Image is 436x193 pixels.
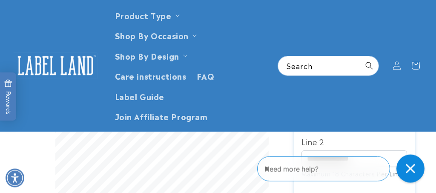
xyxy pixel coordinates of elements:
[115,9,172,21] a: Product Type
[360,56,379,75] button: Search
[110,5,183,25] summary: Product Type
[4,79,12,115] span: Rewards
[110,25,201,45] summary: Shop By Occasion
[257,153,427,184] iframe: Gorgias Floating Chat
[110,46,191,66] summary: Shop By Design
[115,50,179,61] a: Shop By Design
[10,49,101,82] a: Label Land
[192,66,220,86] a: FAQ
[301,135,407,148] label: Line 2
[13,52,98,79] img: Label Land
[6,169,24,187] div: Accessibility Menu
[115,30,189,40] span: Shop By Occasion
[110,106,213,126] a: Join Affiliate Program
[110,86,170,106] a: Label Guide
[115,71,186,81] span: Care instructions
[115,91,165,101] span: Label Guide
[110,66,192,86] a: Care instructions
[197,71,215,81] span: FAQ
[115,111,208,121] span: Join Affiliate Program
